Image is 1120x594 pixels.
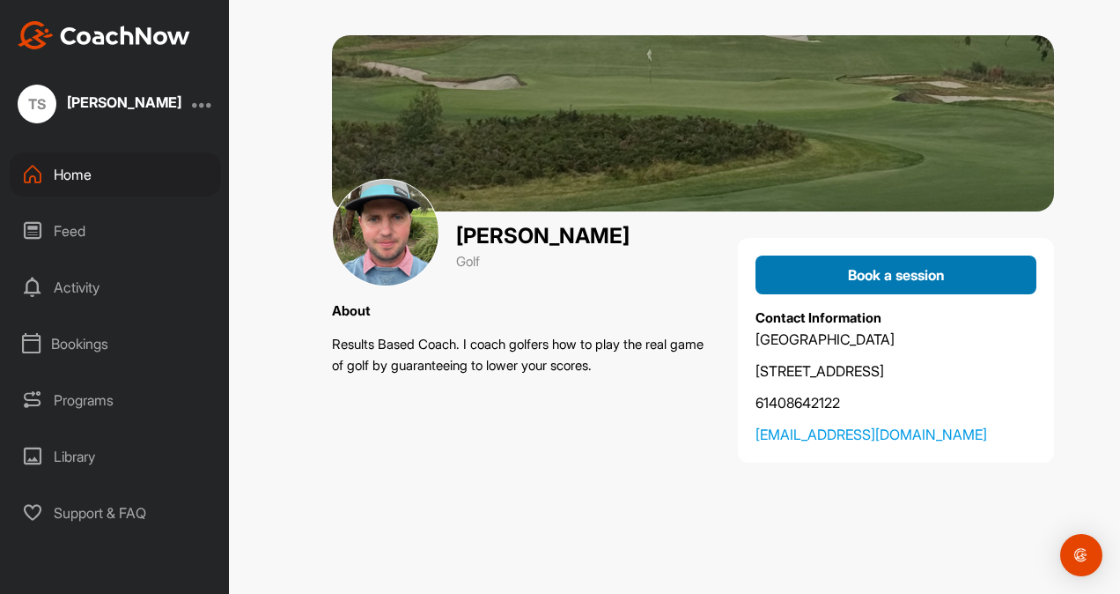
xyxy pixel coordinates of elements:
[755,424,1036,445] a: [EMAIL_ADDRESS][DOMAIN_NAME]
[10,491,221,535] div: Support & FAQ
[67,95,181,109] div: [PERSON_NAME]
[755,308,1036,329] p: Contact Information
[10,434,221,479] div: Library
[18,21,190,49] img: CoachNow
[755,329,1036,350] p: [GEOGRAPHIC_DATA]
[10,152,221,197] div: Home
[18,85,56,123] div: TS
[332,35,1054,212] img: cover
[10,322,221,366] div: Bookings
[848,266,945,284] span: Book a session
[10,265,221,309] div: Activity
[755,256,1036,294] button: Book a session
[755,360,1036,382] p: [STREET_ADDRESS]
[456,252,630,272] p: Golf
[10,209,221,253] div: Feed
[332,334,717,376] p: Results Based Coach. I coach golfers how to play the real game of golf by guaranteeing to lower y...
[332,302,371,319] label: About
[1060,534,1102,576] div: Open Intercom Messenger
[332,179,439,286] img: cover
[10,378,221,422] div: Programs
[755,392,1036,413] a: 61408642122
[456,220,630,252] p: [PERSON_NAME]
